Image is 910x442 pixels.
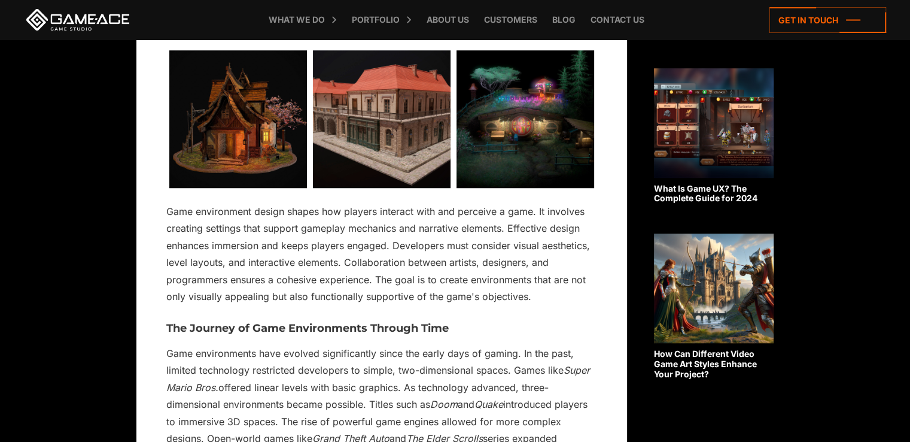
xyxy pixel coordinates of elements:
[654,234,774,343] img: Related
[474,398,503,410] em: Quake
[769,7,886,33] a: Get in touch
[313,50,451,188] img: game environment design building
[166,203,597,305] p: Game environment design shapes how players interact with and perceive a game. It involves creatin...
[654,68,774,178] img: Related
[169,50,307,188] img: game environment design building
[166,364,590,393] em: Super Mario Bros.
[654,234,774,379] a: How Can Different Video Game Art Styles Enhance Your Project?
[430,398,458,410] em: Doom
[166,323,597,335] h3: The Journey of Game Environments Through Time
[654,68,774,204] a: What Is Game UX? The Complete Guide for 2024
[456,50,594,188] img: game environment design building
